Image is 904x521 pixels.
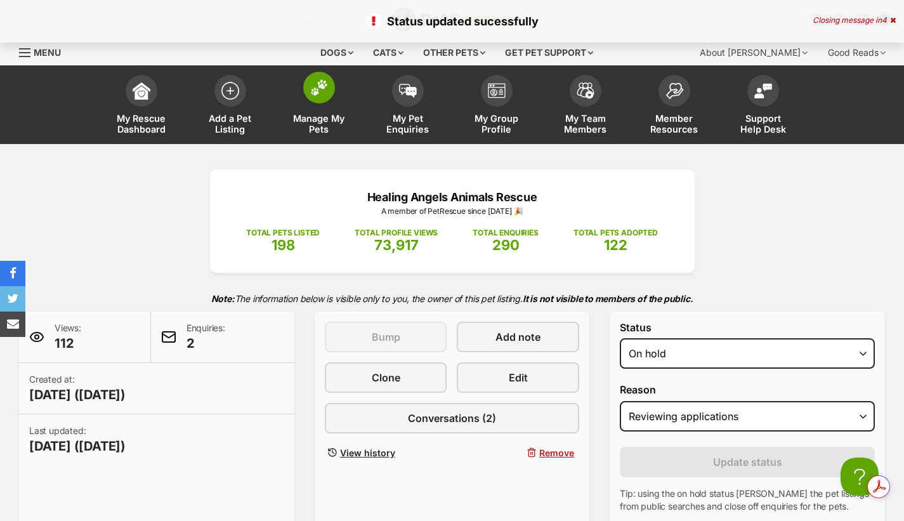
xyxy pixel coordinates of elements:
[187,334,225,352] span: 2
[408,411,496,426] span: Conversations (2)
[34,47,61,58] span: Menu
[29,373,126,404] p: Created at:
[374,237,419,253] span: 73,917
[325,403,580,433] a: Conversations (2)
[97,69,186,144] a: My Rescue Dashboard
[452,69,541,144] a: My Group Profile
[577,82,594,99] img: team-members-icon-5396bd8760b3fe7c0b43da4ab00e1e3bb1a5d9ba89233759b79545d2d3fc5d0d.svg
[325,362,447,393] a: Clone
[523,293,693,304] strong: It is not visible to members of the public.
[379,113,436,135] span: My Pet Enquiries
[573,227,658,239] p: TOTAL PETS ADOPTED
[29,425,126,455] p: Last updated:
[355,227,438,239] p: TOTAL PROFILE VIEWS
[325,444,447,462] a: View history
[372,370,400,385] span: Clone
[13,13,891,30] p: Status updated sucessfully
[819,40,894,65] div: Good Reads
[55,334,81,352] span: 112
[719,69,808,144] a: Support Help Desk
[246,227,320,239] p: TOTAL PETS LISTED
[340,446,395,459] span: View history
[473,227,538,239] p: TOTAL ENQUIRIES
[457,362,579,393] a: Edit
[496,40,602,65] div: Get pet support
[364,69,452,144] a: My Pet Enquiries
[229,206,676,217] p: A member of PetRescue since [DATE] 🎉
[229,188,676,206] p: Healing Angels Animals Rescue
[364,40,412,65] div: Cats
[186,69,275,144] a: Add a Pet Listing
[133,82,150,100] img: dashboard-icon-eb2f2d2d3e046f16d808141f083e7271f6b2e854fb5c12c21221c1fb7104beca.svg
[399,84,417,98] img: pet-enquiries-icon-7e3ad2cf08bfb03b45e93fb7055b45f3efa6380592205ae92323e6603595dc1f.svg
[754,83,772,98] img: help-desk-icon-fdf02630f3aa405de69fd3d07c3f3aa587a6932b1a1747fa1d2bba05be0121f9.svg
[841,458,879,496] iframe: Help Scout Beacon - Open
[19,40,70,63] a: Menu
[630,69,719,144] a: Member Resources
[492,237,520,253] span: 290
[29,386,126,404] span: [DATE] ([DATE])
[211,293,235,304] strong: Note:
[620,487,875,513] p: Tip: using the on hold status [PERSON_NAME] the pet listings from public searches and close off e...
[372,329,400,345] span: Bump
[468,113,525,135] span: My Group Profile
[735,113,792,135] span: Support Help Desk
[29,437,126,455] span: [DATE] ([DATE])
[55,322,81,352] p: Views:
[414,40,494,65] div: Other pets
[19,286,885,312] p: The information below is visible only to you, the owner of this pet listing.
[187,322,225,352] p: Enquiries:
[488,83,506,98] img: group-profile-icon-3fa3cf56718a62981997c0bc7e787c4b2cf8bcc04b72c1350f741eb67cf2f40e.svg
[275,69,364,144] a: Manage My Pets
[457,444,579,462] button: Remove
[620,322,875,333] label: Status
[509,370,528,385] span: Edit
[604,237,627,253] span: 122
[665,82,683,100] img: member-resources-icon-8e73f808a243e03378d46382f2149f9095a855e16c252ad45f914b54edf8863c.svg
[221,82,239,100] img: add-pet-listing-icon-0afa8454b4691262ce3f59096e99ab1cd57d4a30225e0717b998d2c9b9846f56.svg
[691,40,816,65] div: About [PERSON_NAME]
[713,454,782,470] span: Update status
[457,322,579,352] a: Add note
[113,113,170,135] span: My Rescue Dashboard
[620,447,875,477] button: Update status
[311,40,362,65] div: Dogs
[539,446,574,459] span: Remove
[646,113,703,135] span: Member Resources
[272,237,295,253] span: 198
[202,113,259,135] span: Add a Pet Listing
[620,384,875,395] label: Reason
[495,329,540,345] span: Add note
[310,79,328,96] img: manage-my-pets-icon-02211641906a0b7f246fdf0571729dbe1e7629f14944591b6c1af311fb30b64b.svg
[541,69,630,144] a: My Team Members
[291,113,348,135] span: Manage My Pets
[813,16,896,25] div: Closing message in
[882,15,887,25] span: 4
[325,322,447,352] button: Bump
[557,113,614,135] span: My Team Members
